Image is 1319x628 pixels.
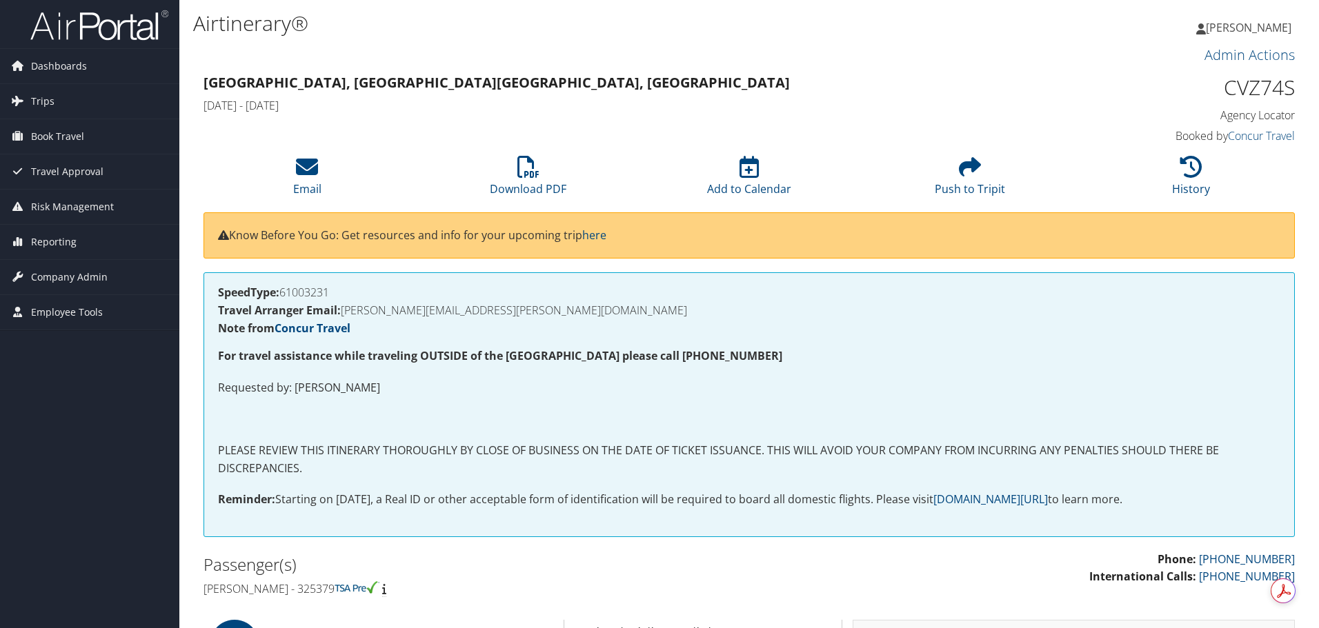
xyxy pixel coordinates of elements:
img: tsa-precheck.png [335,581,379,594]
a: Add to Calendar [707,163,791,196]
span: Trips [31,84,54,119]
strong: Travel Arranger Email: [218,303,341,318]
h2: Passenger(s) [204,553,739,576]
a: Concur Travel [1228,128,1295,143]
a: [PERSON_NAME] [1196,7,1305,48]
p: Requested by: [PERSON_NAME] [218,379,1280,397]
a: Push to Tripit [935,163,1005,196]
h4: 61003231 [218,287,1280,298]
h4: [PERSON_NAME] - 325379 [204,581,739,596]
a: [PHONE_NUMBER] [1199,551,1295,567]
strong: For travel assistance while traveling OUTSIDE of the [GEOGRAPHIC_DATA] please call [PHONE_NUMBER] [218,348,782,363]
strong: SpeedType: [218,285,279,300]
strong: [GEOGRAPHIC_DATA], [GEOGRAPHIC_DATA] [GEOGRAPHIC_DATA], [GEOGRAPHIC_DATA] [204,73,790,92]
strong: Note from [218,321,350,336]
p: PLEASE REVIEW THIS ITINERARY THOROUGHLY BY CLOSE OF BUSINESS ON THE DATE OF TICKET ISSUANCE. THIS... [218,442,1280,477]
img: airportal-logo.png [30,9,168,41]
a: here [582,227,606,243]
a: Download PDF [490,163,566,196]
span: Employee Tools [31,295,103,330]
a: [PHONE_NUMBER] [1199,569,1295,584]
span: Dashboards [31,49,87,83]
h4: Agency Locator [1038,108,1295,123]
a: [DOMAIN_NAME][URL] [933,492,1048,507]
span: Book Travel [31,119,84,154]
h1: Airtinerary® [193,9,935,38]
span: Reporting [31,225,77,259]
a: Admin Actions [1204,45,1295,64]
span: Risk Management [31,190,114,224]
strong: Reminder: [218,492,275,507]
a: Email [293,163,321,196]
h4: [PERSON_NAME][EMAIL_ADDRESS][PERSON_NAME][DOMAIN_NAME] [218,305,1280,316]
span: [PERSON_NAME] [1206,20,1291,35]
h4: Booked by [1038,128,1295,143]
a: Concur Travel [275,321,350,336]
strong: International Calls: [1089,569,1196,584]
span: Travel Approval [31,154,103,189]
span: Company Admin [31,260,108,294]
p: Starting on [DATE], a Real ID or other acceptable form of identification will be required to boar... [218,491,1280,509]
h4: [DATE] - [DATE] [204,98,1017,113]
a: History [1172,163,1210,196]
p: Know Before You Go: Get resources and info for your upcoming trip [218,227,1280,245]
h1: CVZ74S [1038,73,1295,102]
strong: Phone: [1158,551,1196,567]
